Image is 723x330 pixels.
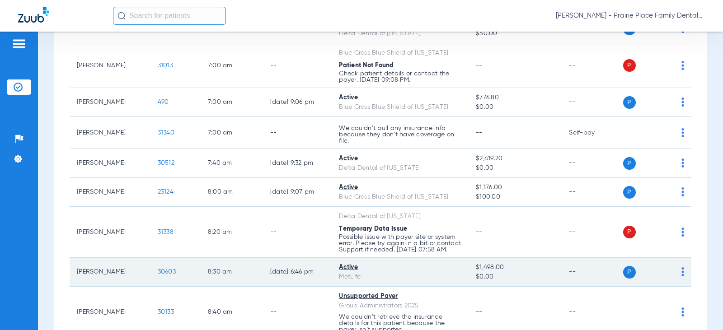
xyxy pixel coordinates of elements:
[681,267,684,276] img: group-dot-blue.svg
[339,48,461,58] div: Blue Cross Blue Shield of [US_STATE]
[476,229,483,235] span: --
[201,258,263,287] td: 8:30 AM
[339,301,461,311] div: Group Administrators 2025
[562,88,623,117] td: --
[263,43,332,88] td: --
[263,117,332,149] td: --
[201,149,263,178] td: 7:40 AM
[476,29,554,38] span: $50.00
[201,43,263,88] td: 7:00 AM
[476,130,483,136] span: --
[339,125,461,144] p: We couldn’t pull any insurance info because they don’t have coverage on file.
[476,102,554,112] span: $0.00
[201,178,263,207] td: 8:00 AM
[339,292,461,301] div: Unsupported Payer
[263,258,332,287] td: [DATE] 6:46 PM
[70,88,150,117] td: [PERSON_NAME]
[70,43,150,88] td: [PERSON_NAME]
[339,70,461,83] p: Check patient details or contact the payer. [DATE] 09:08 PM.
[113,7,226,25] input: Search for patients
[623,96,636,109] span: P
[339,102,461,112] div: Blue Cross Blue Shield of [US_STATE]
[681,158,684,167] img: group-dot-blue.svg
[263,149,332,178] td: [DATE] 9:32 PM
[476,192,554,202] span: $100.00
[681,228,684,237] img: group-dot-blue.svg
[681,98,684,107] img: group-dot-blue.svg
[158,229,174,235] span: 31338
[263,178,332,207] td: [DATE] 9:07 PM
[339,272,461,282] div: MetLife
[201,88,263,117] td: 7:00 AM
[562,117,623,149] td: Self-pay
[158,189,174,195] span: 23124
[263,207,332,258] td: --
[70,117,150,149] td: [PERSON_NAME]
[476,183,554,192] span: $1,176.00
[70,258,150,287] td: [PERSON_NAME]
[562,207,623,258] td: --
[623,157,636,170] span: P
[201,117,263,149] td: 7:00 AM
[681,61,684,70] img: group-dot-blue.svg
[339,163,461,173] div: Delta Dental of [US_STATE]
[476,263,554,272] span: $1,498.00
[339,29,461,38] div: Delta Dental of [US_STATE]
[117,12,126,20] img: Search Icon
[339,192,461,202] div: Blue Cross Blue Shield of [US_STATE]
[681,128,684,137] img: group-dot-blue.svg
[158,269,176,275] span: 30603
[339,226,407,232] span: Temporary Data Issue
[623,59,636,72] span: P
[339,263,461,272] div: Active
[158,160,174,166] span: 30512
[562,43,623,88] td: --
[681,187,684,196] img: group-dot-blue.svg
[70,207,150,258] td: [PERSON_NAME]
[339,62,394,69] span: Patient Not Found
[339,212,461,221] div: Delta Dental of [US_STATE]
[562,178,623,207] td: --
[556,11,705,20] span: [PERSON_NAME] - Prairie Place Family Dental
[12,38,26,49] img: hamburger-icon
[476,62,483,69] span: --
[158,62,173,69] span: 31013
[158,99,169,105] span: 490
[18,7,49,23] img: Zuub Logo
[476,272,554,282] span: $0.00
[562,258,623,287] td: --
[70,149,150,178] td: [PERSON_NAME]
[476,163,554,173] span: $0.00
[339,93,461,102] div: Active
[70,178,150,207] td: [PERSON_NAME]
[339,183,461,192] div: Active
[263,88,332,117] td: [DATE] 9:06 PM
[158,309,174,315] span: 30133
[158,130,174,136] span: 31340
[681,307,684,316] img: group-dot-blue.svg
[476,93,554,102] span: $776.80
[201,207,263,258] td: 8:20 AM
[623,186,636,199] span: P
[339,234,461,253] p: Possible issue with payer site or system error. Please try again in a bit or contact Support if n...
[623,226,636,238] span: P
[562,149,623,178] td: --
[476,154,554,163] span: $2,419.20
[476,309,483,315] span: --
[623,266,636,279] span: P
[339,154,461,163] div: Active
